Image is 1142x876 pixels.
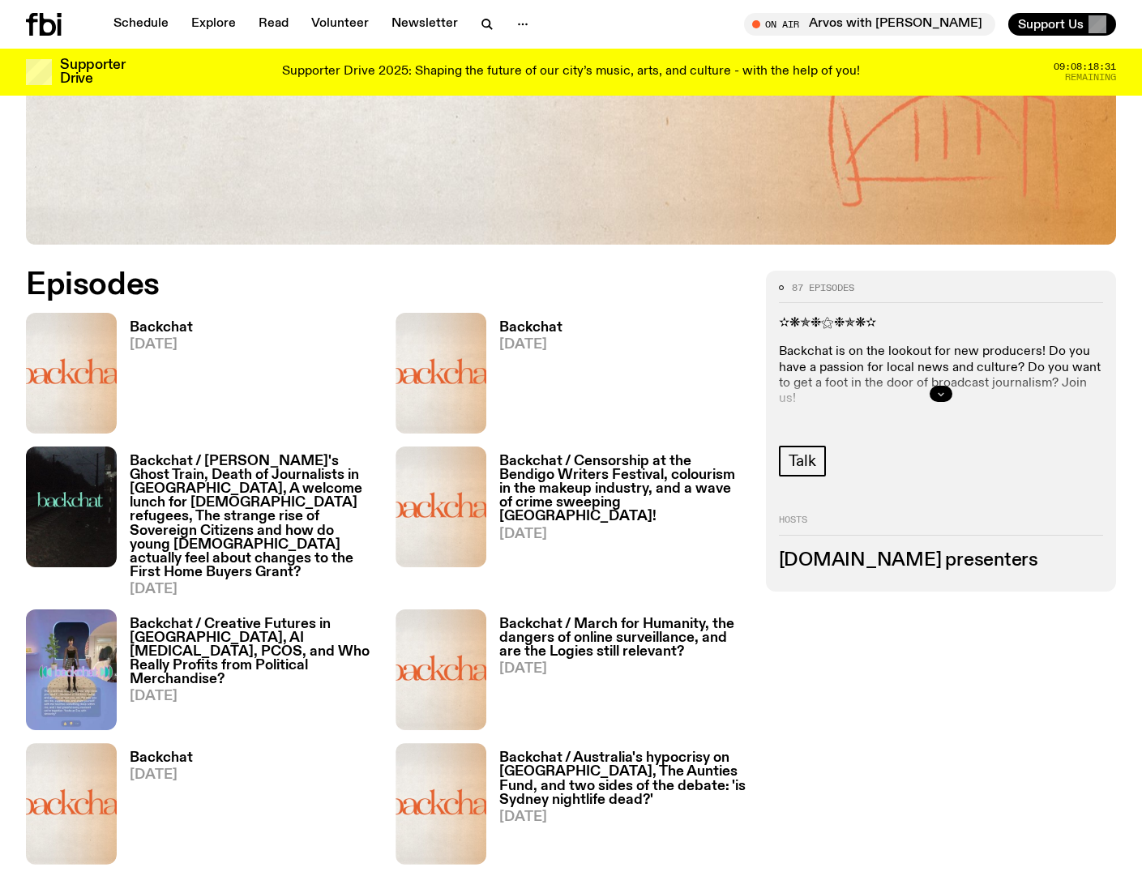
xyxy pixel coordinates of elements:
a: Backchat[DATE] [117,751,193,864]
h3: Backchat [130,321,193,335]
a: Backchat[DATE] [117,321,193,434]
h3: Backchat / Creative Futures in [GEOGRAPHIC_DATA], AI [MEDICAL_DATA], PCOS, and Who Really Profits... [130,617,376,686]
span: Talk [789,452,816,470]
span: [DATE] [130,583,376,596]
a: Volunteer [302,13,379,36]
p: Backchat is on the lookout for new producers! Do you have a passion for local news and culture? D... [779,344,1103,407]
a: Talk [779,446,826,476]
a: Schedule [104,13,178,36]
a: Backchat / Creative Futures in [GEOGRAPHIC_DATA], AI [MEDICAL_DATA], PCOS, and Who Really Profits... [117,617,376,730]
h3: Backchat [130,751,193,765]
span: [DATE] [499,810,746,824]
span: 09:08:18:31 [1054,62,1116,71]
h3: Backchat / Censorship at the Bendigo Writers Festival, colourism in the makeup industry, and a wa... [499,455,746,523]
span: [DATE] [130,768,193,782]
h3: Backchat / March for Humanity, the dangers of online surveillance, and are the Logies still relev... [499,617,746,659]
span: [DATE] [130,690,376,703]
a: Newsletter [382,13,468,36]
h3: Backchat [499,321,562,335]
h3: Supporter Drive [60,58,125,86]
h2: Hosts [779,515,1103,535]
p: Supporter Drive 2025: Shaping the future of our city’s music, arts, and culture - with the help o... [282,65,860,79]
span: Support Us [1018,17,1084,32]
h3: [DOMAIN_NAME] presenters [779,552,1103,570]
span: Remaining [1065,73,1116,82]
span: [DATE] [499,528,746,541]
h2: Episodes [26,271,746,300]
a: Backchat / March for Humanity, the dangers of online surveillance, and are the Logies still relev... [486,617,746,730]
a: Backchat[DATE] [486,321,562,434]
a: Backchat / Censorship at the Bendigo Writers Festival, colourism in the makeup industry, and a wa... [486,455,746,596]
button: Support Us [1008,13,1116,36]
a: Backchat / [PERSON_NAME]'s Ghost Train, Death of Journalists in [GEOGRAPHIC_DATA], A welcome lunc... [117,455,376,596]
a: Explore [182,13,246,36]
span: [DATE] [130,338,193,352]
span: 87 episodes [792,284,854,293]
button: On AirArvos with [PERSON_NAME] [744,13,995,36]
span: [DATE] [499,662,746,676]
span: [DATE] [499,338,562,352]
h3: Backchat / Australia's hypocrisy on [GEOGRAPHIC_DATA], The Aunties Fund, and two sides of the deb... [499,751,746,806]
a: Backchat / Australia's hypocrisy on [GEOGRAPHIC_DATA], The Aunties Fund, and two sides of the deb... [486,751,746,864]
p: ✫❋✯❉⚝❉✯❋✫ [779,316,1103,331]
a: Read [249,13,298,36]
h3: Backchat / [PERSON_NAME]'s Ghost Train, Death of Journalists in [GEOGRAPHIC_DATA], A welcome lunc... [130,455,376,579]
